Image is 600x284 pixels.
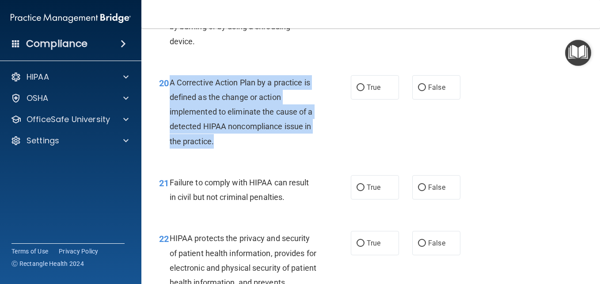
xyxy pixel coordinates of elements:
[418,84,426,91] input: False
[367,239,380,247] span: True
[428,239,445,247] span: False
[170,178,309,202] span: Failure to comply with HIPAA can result in civil but not criminal penalties.
[11,247,48,256] a: Terms of Use
[357,184,365,191] input: True
[11,135,129,146] a: Settings
[11,72,129,82] a: HIPAA
[418,240,426,247] input: False
[27,93,49,104] p: OSHA
[367,83,380,92] span: True
[27,135,59,146] p: Settings
[27,114,110,125] p: OfficeSafe University
[428,183,445,192] span: False
[159,234,169,244] span: 22
[170,78,313,146] span: A Corrective Action Plan by a practice is defined as the change or action implemented to eliminat...
[11,259,84,268] span: Ⓒ Rectangle Health 2024
[418,184,426,191] input: False
[11,93,129,104] a: OSHA
[26,38,87,50] h4: Compliance
[27,72,49,82] p: HIPAA
[367,183,380,192] span: True
[11,114,129,125] a: OfficeSafe University
[357,84,365,91] input: True
[428,83,445,92] span: False
[159,178,169,188] span: 21
[159,78,169,88] span: 20
[565,40,591,66] button: Open Resource Center
[59,247,99,256] a: Privacy Policy
[447,221,589,257] iframe: Drift Widget Chat Controller
[11,9,131,27] img: PMB logo
[357,240,365,247] input: True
